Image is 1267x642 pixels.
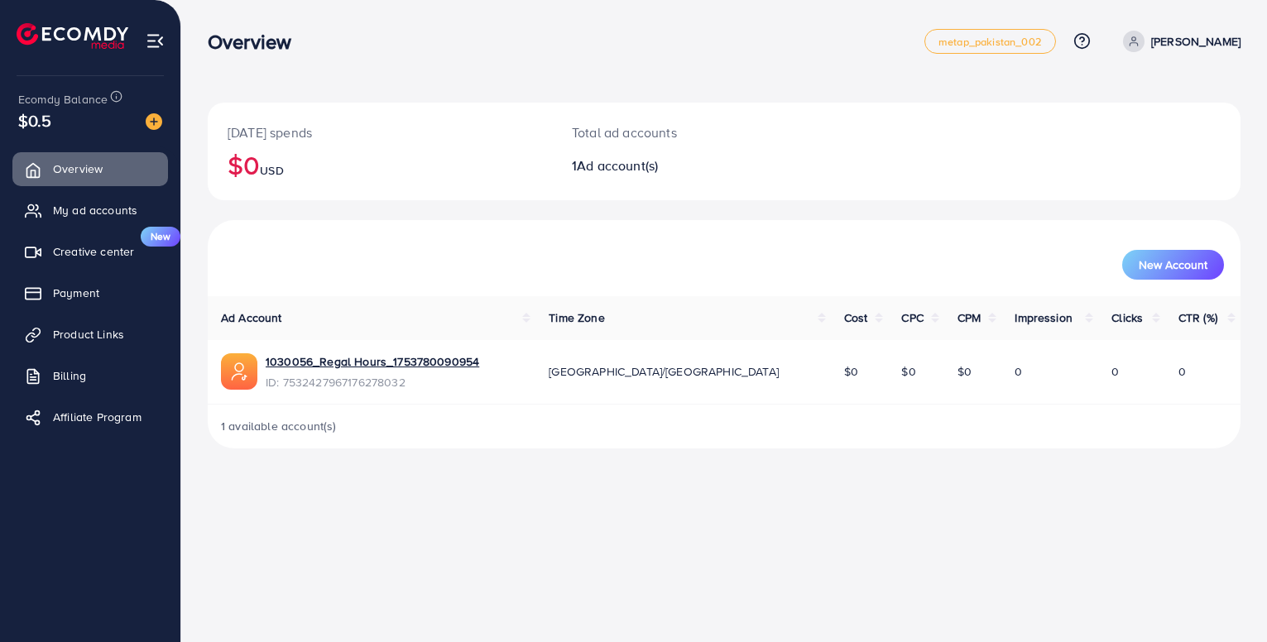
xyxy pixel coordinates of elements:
[12,359,168,392] a: Billing
[221,353,257,390] img: ic-ads-acc.e4c84228.svg
[12,194,168,227] a: My ad accounts
[260,162,283,179] span: USD
[1178,363,1186,380] span: 0
[901,363,915,380] span: $0
[53,243,134,260] span: Creative center
[549,363,779,380] span: [GEOGRAPHIC_DATA]/[GEOGRAPHIC_DATA]
[1139,259,1207,271] span: New Account
[901,309,923,326] span: CPC
[12,318,168,351] a: Product Links
[53,202,137,218] span: My ad accounts
[938,36,1042,47] span: metap_pakistan_002
[53,409,142,425] span: Affiliate Program
[228,122,532,142] p: [DATE] spends
[146,31,165,50] img: menu
[146,113,162,130] img: image
[924,29,1056,54] a: metap_pakistan_002
[957,309,981,326] span: CPM
[1111,309,1143,326] span: Clicks
[53,160,103,177] span: Overview
[221,418,337,434] span: 1 available account(s)
[12,400,168,434] a: Affiliate Program
[844,309,868,326] span: Cost
[12,152,168,185] a: Overview
[572,158,790,174] h2: 1
[221,309,282,326] span: Ad Account
[18,91,108,108] span: Ecomdy Balance
[1116,31,1241,52] a: [PERSON_NAME]
[549,309,604,326] span: Time Zone
[53,285,99,301] span: Payment
[572,122,790,142] p: Total ad accounts
[577,156,658,175] span: Ad account(s)
[228,149,532,180] h2: $0
[208,30,305,54] h3: Overview
[1015,309,1073,326] span: Impression
[18,108,52,132] span: $0.5
[1122,250,1224,280] button: New Account
[1015,363,1022,380] span: 0
[53,367,86,384] span: Billing
[266,374,479,390] span: ID: 7532427967176278032
[141,227,180,247] span: New
[957,363,972,380] span: $0
[1111,363,1119,380] span: 0
[1178,309,1217,326] span: CTR (%)
[844,363,858,380] span: $0
[12,276,168,309] a: Payment
[1151,31,1241,51] p: [PERSON_NAME]
[266,353,479,370] a: 1030056_Regal Hours_1753780090954
[53,326,124,343] span: Product Links
[12,235,168,268] a: Creative centerNew
[17,23,128,49] img: logo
